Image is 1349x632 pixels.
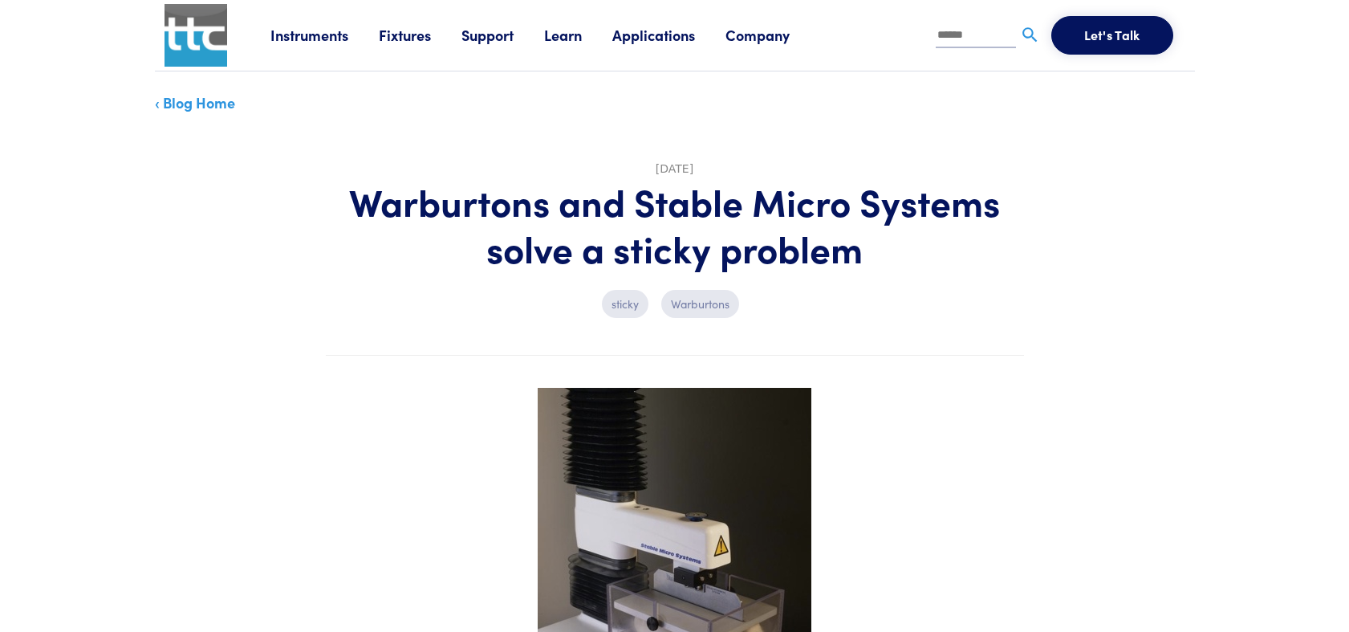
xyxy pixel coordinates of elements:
a: Support [461,25,544,45]
img: ttc_logo_1x1_v1.0.png [165,4,227,67]
a: Fixtures [379,25,461,45]
a: Learn [544,25,612,45]
p: Warburtons [661,290,739,317]
h1: Warburtons and Stable Micro Systems solve a sticky problem [326,178,1024,271]
button: Let's Talk [1051,16,1173,55]
a: Instruments [270,25,379,45]
a: ‹ Blog Home [155,92,235,112]
p: sticky [602,290,648,317]
time: [DATE] [656,162,693,175]
a: Applications [612,25,725,45]
a: Company [725,25,820,45]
